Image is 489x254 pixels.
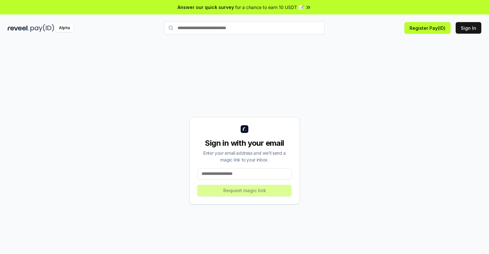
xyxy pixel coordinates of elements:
div: Sign in with your email [197,138,292,148]
img: pay_id [30,24,54,32]
button: Sign In [456,22,481,34]
div: Enter your email address and we’ll send a magic link to your inbox. [197,150,292,163]
img: logo_small [241,125,248,133]
button: Register Pay(ID) [404,22,451,34]
img: reveel_dark [8,24,29,32]
span: for a chance to earn 10 USDT 📝 [235,4,304,11]
div: Alpha [55,24,73,32]
span: Answer our quick survey [178,4,234,11]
